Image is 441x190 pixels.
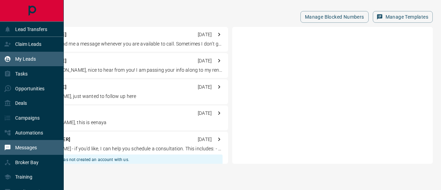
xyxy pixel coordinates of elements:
[29,145,223,152] p: Hi [PERSON_NAME] - if you'd like, I can help you schedule a consultation. This includes: - Person...
[198,110,212,117] p: [DATE]
[198,83,212,91] p: [DATE]
[300,11,369,23] button: Manage Blocked Numbers
[198,57,212,64] p: [DATE]
[198,31,212,38] p: [DATE]
[373,11,433,23] button: Manage Templates
[43,154,129,165] div: This lead has not created an account with us.
[198,136,212,143] p: [DATE]
[29,119,223,126] p: Hey [PERSON_NAME], this is eenaya
[29,67,223,74] p: 👍​ to “ HI [PERSON_NAME], nice to hear from you! I am passing your info along to my rental specia...
[29,93,223,100] p: Hi [PERSON_NAME], just wanted to follow up here
[29,40,223,48] p: Hello, please send me a message whenever you are available to call. Sometimes I don’t get call no...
